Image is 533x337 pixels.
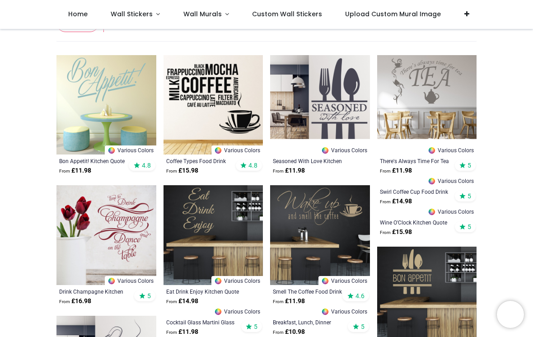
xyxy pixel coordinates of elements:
[318,145,370,154] a: Various Colors
[273,157,348,164] a: Seasoned With Love Kitchen Quote
[273,166,305,175] strong: £ 11.98
[166,288,242,295] a: Eat Drink Enjoy Kitchen Quote
[428,277,436,285] img: Color Wheel
[211,276,263,285] a: Various Colors
[377,185,477,285] img: Swirl Coffee Cup Food Drink Wall Sticker
[183,9,222,19] span: Wall Murals
[380,166,412,175] strong: £ 11.98
[468,161,471,169] span: 5
[59,166,91,175] strong: £ 11.98
[147,292,151,300] span: 5
[68,9,88,19] span: Home
[252,9,322,19] span: Custom Wall Stickers
[164,185,263,285] img: Eat Drink Enjoy Kitchen Quote Wall Sticker - Mod3
[166,166,198,175] strong: £ 15.98
[380,297,412,306] strong: £ 14.98
[59,157,135,164] a: Bon Appetit! Kitchen Quote
[380,288,455,295] a: Swirl Coffee Cup Food Drink
[345,9,441,19] span: Upload Custom Mural Image
[111,9,153,19] span: Wall Stickers
[166,157,242,164] a: Coffee Types Food Drink Quote
[273,168,284,173] span: From
[273,297,305,306] strong: £ 11.98
[428,146,436,154] img: Color Wheel
[164,55,263,155] img: Coffee Types Food Drink Quote Wall Sticker
[108,146,116,154] img: Color Wheel
[321,146,329,154] img: Color Wheel
[425,276,477,285] a: Various Colors
[380,168,391,173] span: From
[270,55,370,155] img: Seasoned With Love Kitchen Quote Wall Sticker - Mod9
[166,297,198,306] strong: £ 14.98
[318,276,370,285] a: Various Colors
[248,161,257,169] span: 4.8
[59,299,70,304] span: From
[56,55,156,155] img: Bon Appetit! Kitchen Quote Wall Sticker - Mod5
[273,299,284,304] span: From
[105,145,156,154] a: Various Colors
[166,168,177,173] span: From
[211,145,263,154] a: Various Colors
[497,301,524,328] iframe: Brevo live chat
[105,276,156,285] a: Various Colors
[59,288,135,295] a: Drink Champagne Kitchen Quote
[56,185,156,285] img: Drink Champagne Kitchen Quote Wall Sticker
[214,146,222,154] img: Color Wheel
[273,288,348,295] a: Smell The Coffee Food Drink Quote
[377,55,477,155] img: There's Always Time For Tea Kitchen Quote Wall Sticker
[425,145,477,154] a: Various Colors
[355,292,365,300] span: 4.6
[166,299,177,304] span: From
[59,168,70,173] span: From
[270,185,370,285] img: Smell The Coffee Food Drink Quote Wall Sticker
[214,277,222,285] img: Color Wheel
[142,161,151,169] span: 4.8
[380,157,455,164] a: There's Always Time For Tea Kitchen Quote
[108,277,116,285] img: Color Wheel
[380,299,391,304] span: From
[468,292,471,300] span: 5
[59,297,91,306] strong: £ 16.98
[321,277,329,285] img: Color Wheel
